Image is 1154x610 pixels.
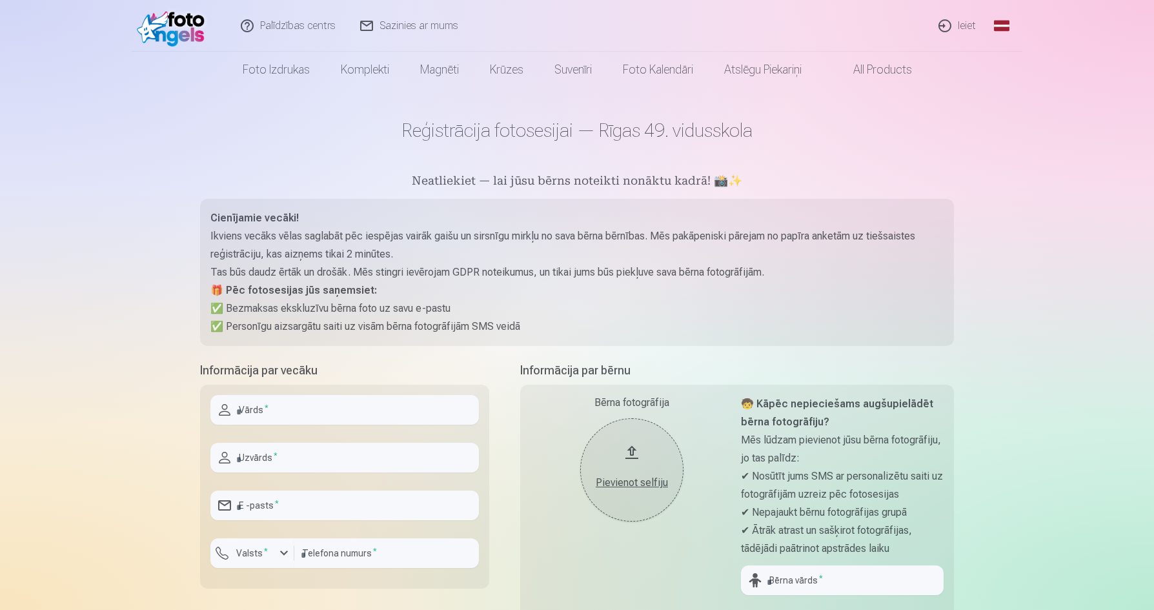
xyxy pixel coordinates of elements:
h1: Reģistrācija fotosesijai — Rīgas 49. vidusskola [200,119,954,142]
a: All products [817,52,927,88]
a: Atslēgu piekariņi [709,52,817,88]
strong: 🧒 Kāpēc nepieciešams augšupielādēt bērna fotogrāfiju? [741,398,933,428]
p: ✅ Personīgu aizsargātu saiti uz visām bērna fotogrāfijām SMS veidā [210,318,944,336]
p: ✔ Nosūtīt jums SMS ar personalizētu saiti uz fotogrāfijām uzreiz pēc fotosesijas [741,467,944,503]
label: Valsts [231,547,273,560]
a: Komplekti [325,52,405,88]
a: Foto izdrukas [227,52,325,88]
a: Foto kalendāri [607,52,709,88]
h5: Neatliekiet — lai jūsu bērns noteikti nonāktu kadrā! 📸✨ [200,173,954,191]
p: ✔ Ātrāk atrast un sašķirot fotogrāfijas, tādējādi paātrinot apstrādes laiku [741,522,944,558]
h5: Informācija par vecāku [200,361,489,380]
button: Pievienot selfiju [580,418,683,522]
div: Bērna fotogrāfija [531,395,733,411]
p: Mēs lūdzam pievienot jūsu bērna fotogrāfiju, jo tas palīdz: [741,431,944,467]
strong: Cienījamie vecāki! [210,212,299,224]
div: Pievienot selfiju [593,475,671,491]
h5: Informācija par bērnu [520,361,954,380]
a: Suvenīri [539,52,607,88]
a: Krūzes [474,52,539,88]
img: /fa1 [137,5,211,46]
p: ✅ Bezmaksas ekskluzīvu bērna foto uz savu e-pastu [210,300,944,318]
button: Valsts* [210,538,294,568]
p: ✔ Nepajaukt bērnu fotogrāfijas grupā [741,503,944,522]
p: Ikviens vecāks vēlas saglabāt pēc iespējas vairāk gaišu un sirsnīgu mirkļu no sava bērna bērnības... [210,227,944,263]
strong: 🎁 Pēc fotosesijas jūs saņemsiet: [210,284,377,296]
a: Magnēti [405,52,474,88]
p: Tas būs daudz ērtāk un drošāk. Mēs stingri ievērojam GDPR noteikumus, un tikai jums būs piekļuve ... [210,263,944,281]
